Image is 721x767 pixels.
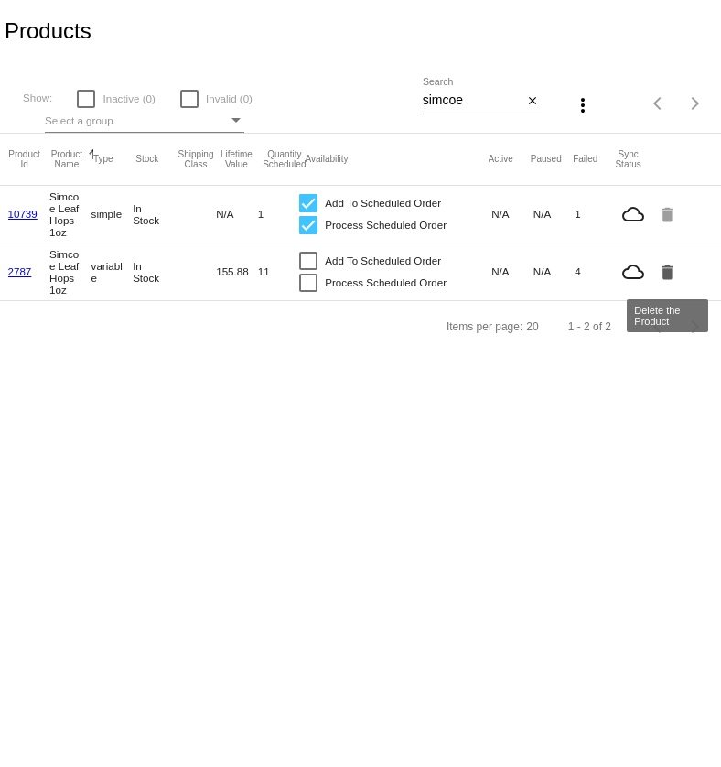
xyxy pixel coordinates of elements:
span: Show: [23,92,52,103]
div: Items per page: [447,320,522,333]
mat-cell: In Stock [133,255,175,288]
mat-cell: N/A [533,261,576,282]
mat-cell: N/A [491,203,533,224]
button: Next page [677,308,714,345]
mat-cell: 1 [575,203,617,224]
button: Previous page [640,85,677,122]
mat-icon: delete [658,200,680,228]
mat-icon: cloud_queue [617,261,650,283]
a: 10739 [8,208,38,220]
span: Select a group [45,114,113,126]
button: Change sorting for TotalQuantityFailed [573,154,597,165]
button: Previous page [640,308,677,345]
mat-cell: 11 [258,261,300,282]
h2: Products [5,18,91,44]
mat-cell: N/A [491,261,533,282]
mat-icon: close [526,94,539,109]
mat-header-cell: Availability [306,154,489,164]
mat-cell: Simcoe Leaf Hops 1oz [49,243,91,300]
mat-cell: simple [91,203,134,224]
span: Process Scheduled Order [325,214,447,236]
mat-icon: more_vert [572,94,594,116]
span: Add To Scheduled Order [325,192,441,214]
button: Change sorting for LifetimeValue [221,149,253,169]
mat-cell: 1 [258,203,300,224]
span: Inactive (0) [102,88,155,110]
button: Change sorting for ProductName [51,149,82,169]
button: Clear [522,92,542,111]
mat-cell: 155.88 [216,261,258,282]
mat-cell: In Stock [133,198,175,231]
button: Change sorting for ProductType [93,154,113,165]
button: Change sorting for ExternalId [8,149,39,169]
mat-select: Select a group [45,110,244,133]
mat-icon: cloud_queue [617,203,650,225]
mat-icon: delete [658,257,680,286]
input: Search [423,93,522,108]
mat-cell: 4 [575,261,617,282]
span: Process Scheduled Order [325,272,447,294]
button: Next page [677,85,714,122]
mat-cell: N/A [533,203,576,224]
button: Change sorting for StockLevel [135,154,158,165]
div: 1 - 2 of 2 [568,320,611,333]
a: 2787 [8,265,32,277]
mat-cell: Simcoe Leaf Hops 1oz [49,186,91,243]
mat-cell: variable [91,255,134,288]
span: Add To Scheduled Order [325,250,441,272]
div: 20 [526,320,538,333]
button: Change sorting for TotalQuantityScheduledPaused [531,154,562,165]
mat-cell: N/A [216,203,258,224]
button: Change sorting for ShippingClass [178,149,214,169]
span: Invalid (0) [206,88,253,110]
button: Change sorting for TotalQuantityScheduledActive [489,154,513,165]
button: Change sorting for ValidationErrorCode [615,149,640,169]
button: Change sorting for QuantityScheduled [263,149,306,169]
